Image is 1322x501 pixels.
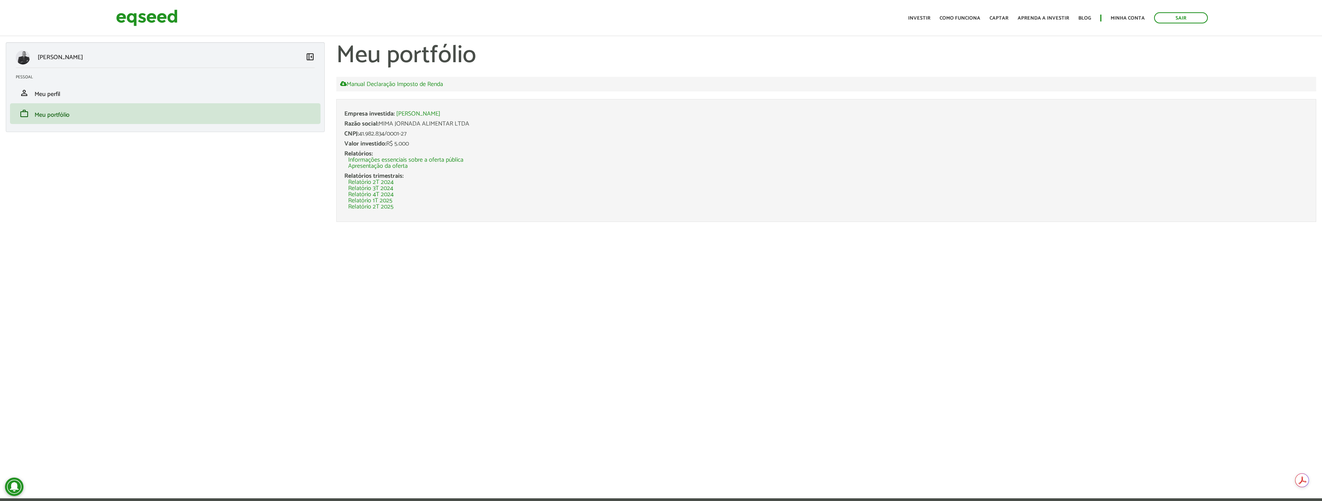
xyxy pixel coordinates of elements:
[344,121,1308,127] div: MIMA JORNADA ALIMENTAR LTDA
[1111,16,1145,21] a: Minha conta
[344,139,386,149] span: Valor investido:
[908,16,930,21] a: Investir
[344,149,373,159] span: Relatórios:
[396,111,440,117] a: [PERSON_NAME]
[116,8,178,28] img: EqSeed
[940,16,980,21] a: Como funciona
[38,54,83,61] p: [PERSON_NAME]
[16,75,321,79] h2: Pessoal
[348,157,463,163] a: Informações essenciais sobre a oferta pública
[1154,12,1208,23] a: Sair
[16,88,315,98] a: personMeu perfil
[344,141,1308,147] div: R$ 5.000
[35,89,60,99] span: Meu perfil
[344,171,404,181] span: Relatórios trimestrais:
[990,16,1008,21] a: Captar
[348,204,394,210] a: Relatório 2T 2025
[306,52,315,63] a: Colapsar menu
[10,83,321,103] li: Meu perfil
[344,129,359,139] span: CNPJ:
[344,119,379,129] span: Razão social:
[1078,16,1091,21] a: Blog
[348,163,408,169] a: Apresentação da oferta
[344,109,395,119] span: Empresa investida:
[20,88,29,98] span: person
[336,42,1316,69] h1: Meu portfólio
[348,192,394,198] a: Relatório 4T 2024
[340,81,443,88] a: Manual Declaração Imposto de Renda
[35,110,70,120] span: Meu portfólio
[344,131,1308,137] div: 41.982.834/0001-27
[348,198,392,204] a: Relatório 1T 2025
[348,179,394,185] a: Relatório 2T 2024
[306,52,315,61] span: left_panel_close
[1018,16,1069,21] a: Aprenda a investir
[348,185,393,192] a: Relatório 3T 2024
[20,109,29,118] span: work
[10,103,321,124] li: Meu portfólio
[16,109,315,118] a: workMeu portfólio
